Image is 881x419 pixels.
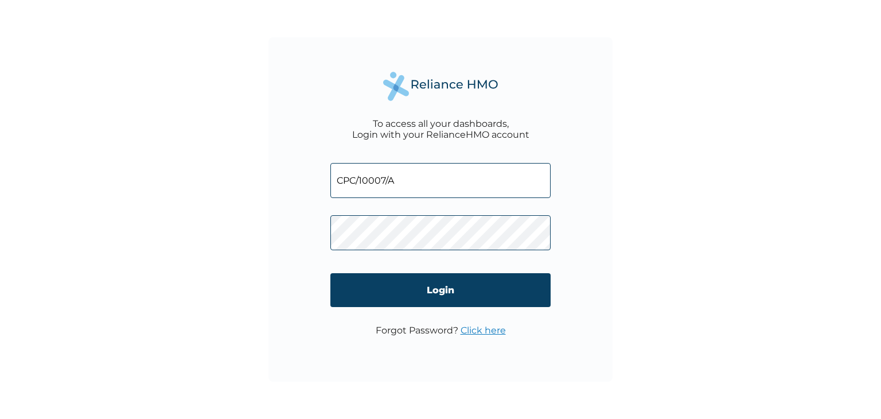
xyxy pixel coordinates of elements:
[352,118,529,140] div: To access all your dashboards, Login with your RelianceHMO account
[383,72,498,101] img: Reliance Health's Logo
[461,325,506,336] a: Click here
[330,273,551,307] input: Login
[376,325,506,336] p: Forgot Password?
[330,163,551,198] input: Email address or HMO ID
